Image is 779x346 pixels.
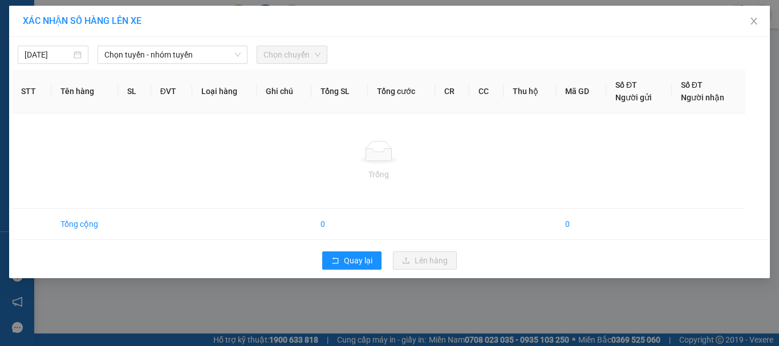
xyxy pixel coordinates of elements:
td: Tổng cộng [51,209,118,240]
th: SL [118,70,151,113]
span: XÁC NHẬN SỐ HÀNG LÊN XE [23,15,141,26]
th: Tổng cước [368,70,435,113]
th: ĐVT [151,70,192,113]
th: Ghi chú [257,70,311,113]
span: Chọn tuyến - nhóm tuyến [104,46,241,63]
th: Thu hộ [504,70,556,113]
span: Người gửi [615,93,652,102]
div: Trống [21,168,736,181]
th: CR [435,70,469,113]
span: Số ĐT [615,80,637,89]
span: down [234,51,241,58]
span: phone [66,42,75,51]
li: 02839.63.63.63 [5,39,217,54]
th: Mã GD [556,70,606,113]
li: 85 [PERSON_NAME] [5,25,217,39]
span: environment [66,27,75,36]
b: GỬI : Văn phòng [PERSON_NAME] [5,71,128,115]
th: Loại hàng [192,70,257,113]
th: Tên hàng [51,70,118,113]
button: uploadLên hàng [393,251,457,270]
span: Quay lại [344,254,372,267]
th: Tổng SL [311,70,368,113]
input: 12/10/2025 [25,48,71,61]
b: [PERSON_NAME] [66,7,161,22]
span: close [749,17,758,26]
th: STT [12,70,51,113]
td: 0 [556,209,606,240]
th: CC [469,70,504,113]
button: rollbackQuay lại [322,251,382,270]
span: Chọn chuyến [263,46,320,63]
span: rollback [331,257,339,266]
button: Close [738,6,770,38]
span: Người nhận [681,93,724,102]
span: Số ĐT [681,80,703,89]
td: 0 [311,209,368,240]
